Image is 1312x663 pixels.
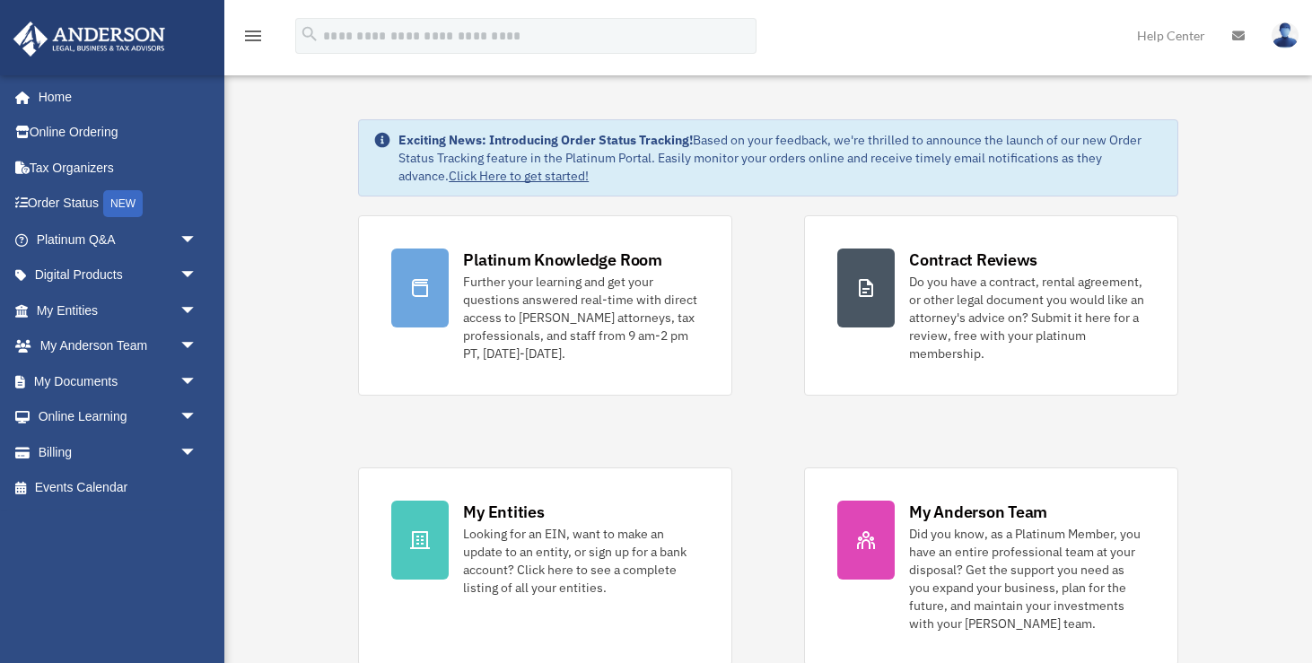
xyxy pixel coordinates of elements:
[13,79,215,115] a: Home
[463,249,662,271] div: Platinum Knowledge Room
[179,222,215,258] span: arrow_drop_down
[13,470,224,506] a: Events Calendar
[13,186,224,222] a: Order StatusNEW
[103,190,143,217] div: NEW
[463,525,699,597] div: Looking for an EIN, want to make an update to an entity, or sign up for a bank account? Click her...
[463,273,699,362] div: Further your learning and get your questions answered real-time with direct access to [PERSON_NAM...
[179,292,215,329] span: arrow_drop_down
[1272,22,1299,48] img: User Pic
[804,215,1178,396] a: Contract Reviews Do you have a contract, rental agreement, or other legal document you would like...
[449,168,589,184] a: Click Here to get started!
[13,363,224,399] a: My Documentsarrow_drop_down
[13,399,224,435] a: Online Learningarrow_drop_down
[13,150,224,186] a: Tax Organizers
[398,132,693,148] strong: Exciting News: Introducing Order Status Tracking!
[300,24,319,44] i: search
[179,257,215,294] span: arrow_drop_down
[8,22,171,57] img: Anderson Advisors Platinum Portal
[463,501,544,523] div: My Entities
[179,399,215,436] span: arrow_drop_down
[909,249,1037,271] div: Contract Reviews
[13,328,224,364] a: My Anderson Teamarrow_drop_down
[179,363,215,400] span: arrow_drop_down
[13,292,224,328] a: My Entitiesarrow_drop_down
[909,501,1047,523] div: My Anderson Team
[13,434,224,470] a: Billingarrow_drop_down
[909,525,1145,632] div: Did you know, as a Platinum Member, you have an entire professional team at your disposal? Get th...
[179,328,215,365] span: arrow_drop_down
[13,115,224,151] a: Online Ordering
[398,131,1163,185] div: Based on your feedback, we're thrilled to announce the launch of our new Order Status Tracking fe...
[909,273,1145,362] div: Do you have a contract, rental agreement, or other legal document you would like an attorney's ad...
[242,31,264,47] a: menu
[179,434,215,471] span: arrow_drop_down
[358,215,732,396] a: Platinum Knowledge Room Further your learning and get your questions answered real-time with dire...
[242,25,264,47] i: menu
[13,257,224,293] a: Digital Productsarrow_drop_down
[13,222,224,257] a: Platinum Q&Aarrow_drop_down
